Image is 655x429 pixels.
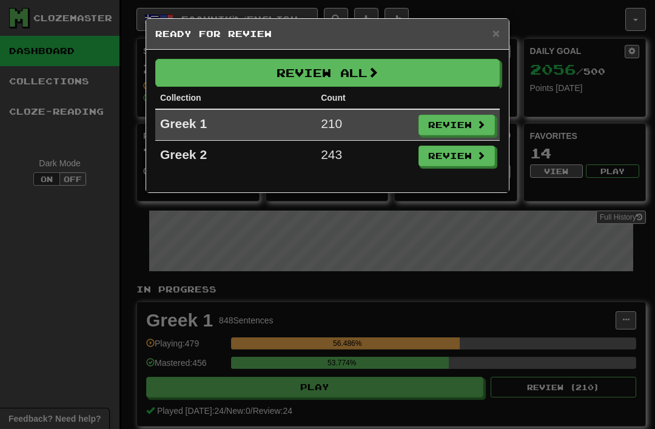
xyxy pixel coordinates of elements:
td: 210 [316,109,414,141]
th: Collection [155,87,316,109]
h5: Ready for Review [155,28,500,40]
td: Greek 1 [155,109,316,141]
button: Review [418,115,495,135]
td: Greek 2 [155,141,316,172]
span: × [492,26,500,40]
td: 243 [316,141,414,172]
button: Review [418,146,495,166]
button: Close [492,27,500,39]
button: Review All [155,59,500,87]
th: Count [316,87,414,109]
